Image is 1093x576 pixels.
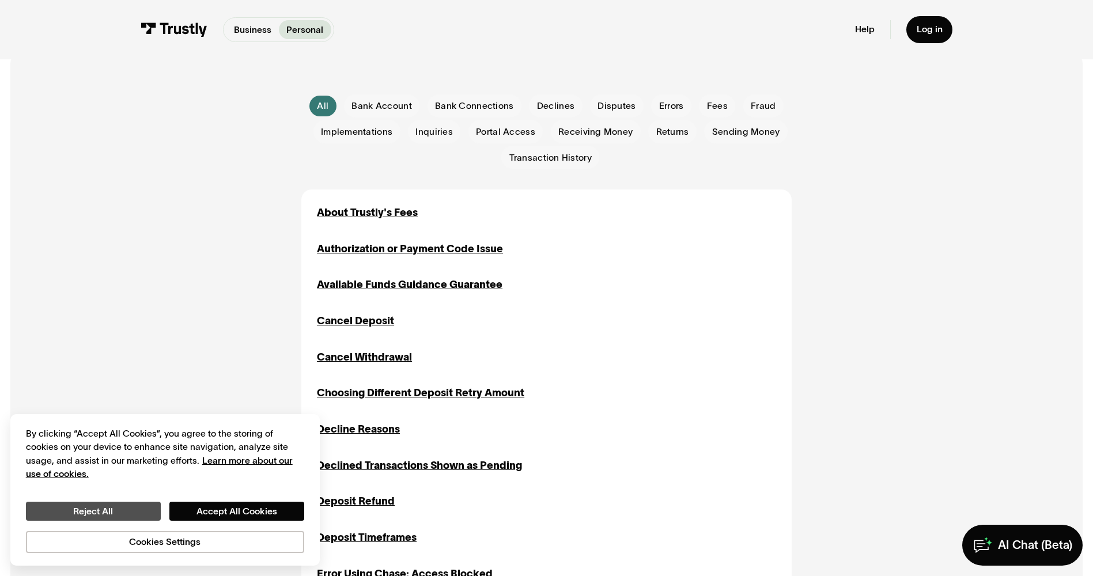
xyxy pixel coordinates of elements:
[659,100,684,112] span: Errors
[317,241,503,257] a: Authorization or Payment Code Issue
[26,531,304,553] button: Cookies Settings
[998,537,1072,552] div: AI Chat (Beta)
[751,100,776,112] span: Fraud
[597,100,636,112] span: Disputes
[26,502,161,521] button: Reject All
[317,530,417,545] a: Deposit Timeframes
[317,100,328,112] div: All
[321,126,392,138] span: Implementations
[317,422,400,437] a: Decline Reasons
[317,313,394,329] a: Cancel Deposit
[906,16,953,43] a: Log in
[962,525,1083,566] a: AI Chat (Beta)
[169,502,304,521] button: Accept All Cookies
[351,100,411,112] span: Bank Account
[317,205,418,221] a: About Trustly's Fees
[917,24,943,35] div: Log in
[317,277,502,293] a: Available Funds Guidance Guarantee
[537,100,574,112] span: Declines
[476,126,535,138] span: Portal Access
[509,151,592,164] span: Transaction History
[279,20,331,39] a: Personal
[558,126,633,138] span: Receiving Money
[10,414,320,566] div: Cookie banner
[656,126,689,138] span: Returns
[317,458,522,473] a: Declined Transactions Shown as Pending
[317,350,412,365] a: Cancel Withdrawal
[317,494,395,509] a: Deposit Refund
[415,126,453,138] span: Inquiries
[141,22,207,37] img: Trustly Logo
[317,385,524,401] a: Choosing Different Deposit Retry Amount
[712,126,780,138] span: Sending Money
[707,100,728,112] span: Fees
[26,427,304,553] div: Privacy
[234,23,271,37] p: Business
[301,94,791,169] form: Email Form
[26,427,304,481] div: By clicking “Accept All Cookies”, you agree to the storing of cookies on your device to enhance s...
[286,23,323,37] p: Personal
[226,20,279,39] a: Business
[855,24,875,35] a: Help
[309,96,336,116] a: All
[435,100,513,112] span: Bank Connections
